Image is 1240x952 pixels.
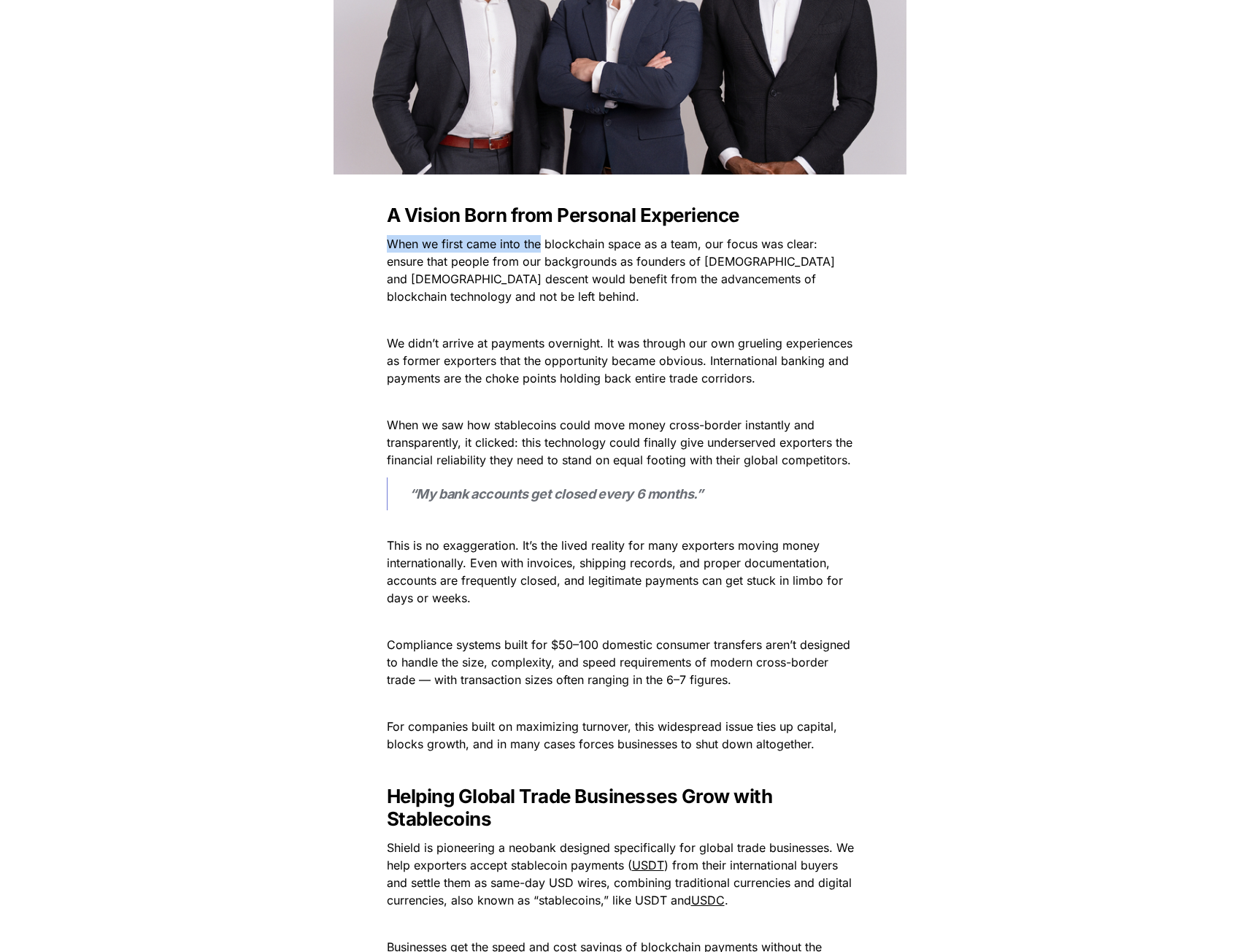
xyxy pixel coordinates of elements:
[691,893,725,907] u: USDC
[387,637,854,687] span: Compliance systems built for $50–100 domestic consumer transfers aren’t designed to handle the si...
[387,840,858,872] span: Shield is pioneering a neobank designed specifically for global trade businesses. We help exporte...
[387,858,855,907] span: ) from their international buyers and settle them as same-day USD wires, combining traditional cu...
[387,336,856,385] span: We didn’t arrive at payments overnight. It was through our own grueling experiences as former exp...
[725,893,728,907] span: .
[387,785,777,830] strong: Helping Global Trade Businesses Grow with Stablecoins
[632,858,664,872] u: USDT
[387,237,839,304] span: When we first came into the blockchain space as a team, our focus was clear: ensure that people f...
[387,538,847,605] span: This is no exaggeration. It’s the lived reality for many exporters moving money internationally. ...
[387,719,841,751] span: For companies built on maximizing turnover, this widespread issue ties up capital, blocks growth,...
[387,204,739,226] strong: A Vision Born from Personal Experience
[409,486,704,502] strong: “My bank accounts get closed every 6 months.”
[387,418,856,467] span: When we saw how stablecoins could move money cross-border instantly and transparently, it clicked...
